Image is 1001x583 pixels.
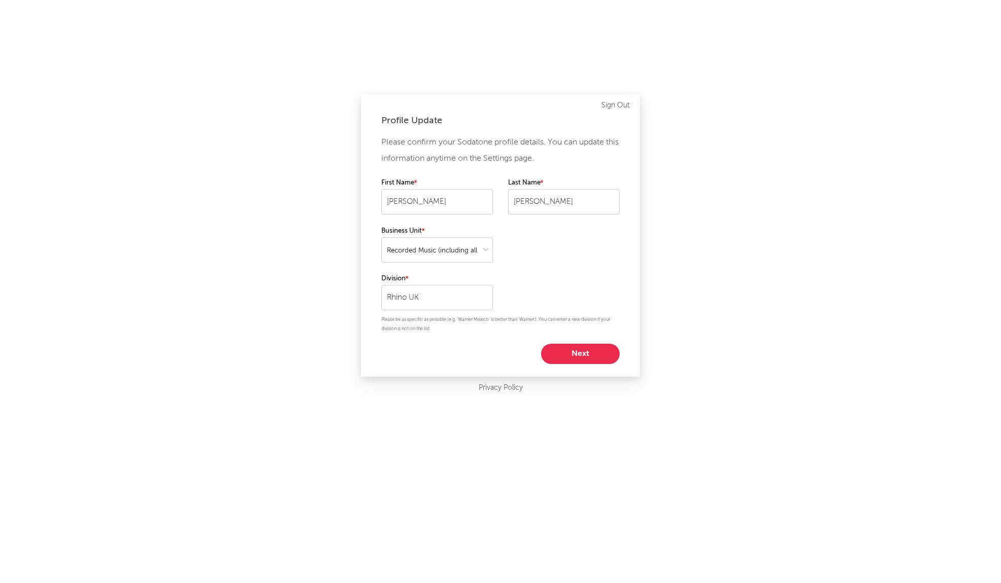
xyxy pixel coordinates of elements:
[381,115,620,127] div: Profile Update
[381,273,493,285] label: Division
[381,285,493,310] input: Your division
[541,344,620,364] button: Next
[381,315,620,334] p: Please be as specific as possible (e.g. 'Warner Mexico' is better than 'Warner'). You can enter a...
[381,177,493,189] label: First Name
[381,134,620,167] p: Please confirm your Sodatone profile details. You can update this information anytime on the Sett...
[601,99,630,112] a: Sign Out
[508,189,620,214] input: Your last name
[479,382,523,394] a: Privacy Policy
[381,225,493,237] label: Business Unit
[381,189,493,214] input: Your first name
[508,177,620,189] label: Last Name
